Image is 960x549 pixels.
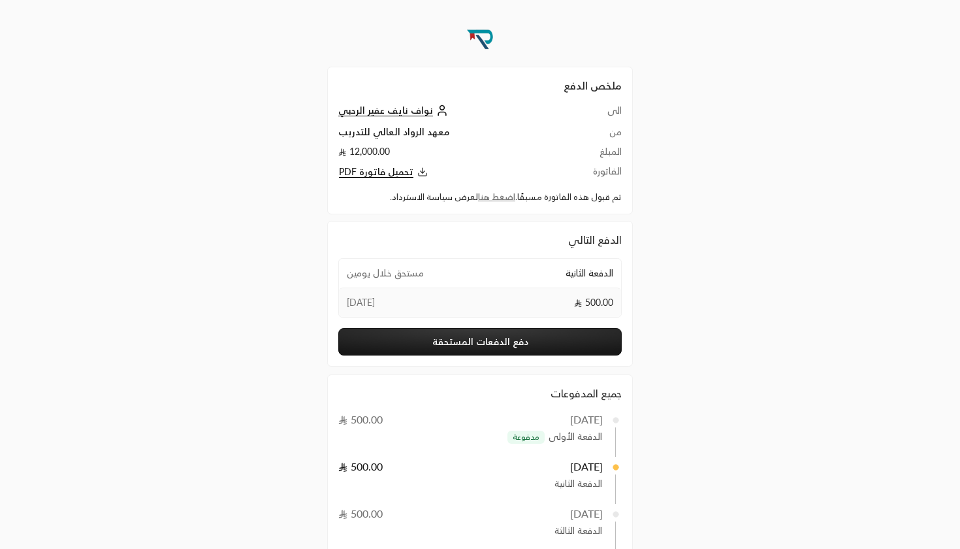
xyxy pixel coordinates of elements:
div: [DATE] [570,412,603,427]
button: دفع الدفعات المستحقة [338,328,622,356]
td: الفاتورة [564,165,622,180]
td: معهد الرواد العالي للتدريب [338,125,564,145]
div: الدفع التالي [338,232,622,248]
td: من [564,125,622,145]
span: 500.00 [338,413,383,425]
span: الدفعة الثالثة [554,524,602,538]
div: تم قبول هذه الفاتورة مسبقًا. لعرض سياسة الاسترداد. [338,191,622,204]
td: الى [564,104,622,125]
span: 500.00 [574,296,613,309]
div: [DATE] [570,506,603,522]
span: تحميل فاتورة PDF [339,166,413,178]
h2: ملخص الدفع [338,78,622,93]
td: المبلغ [564,145,622,165]
a: اضغط هنا [478,191,515,202]
td: 12,000.00 [338,145,564,165]
span: 500.00 [338,507,383,520]
span: نواف نايف عفير الرحبي [338,105,433,116]
span: الدفعة الأولى [549,430,602,444]
span: مدفوعة [513,432,539,442]
span: مستحق خلال يومين [347,267,424,280]
span: [DATE] [347,296,375,309]
span: الدفعة الثانية [554,477,602,491]
a: نواف نايف عفير الرحبي [338,105,451,116]
div: [DATE] [570,459,603,474]
span: 500.00 [338,460,383,473]
img: Company Logo [462,21,498,56]
button: تحميل فاتورة PDF [338,165,564,180]
div: جميع المدفوعات [338,386,622,401]
span: الدفعة الثانية [566,267,613,280]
